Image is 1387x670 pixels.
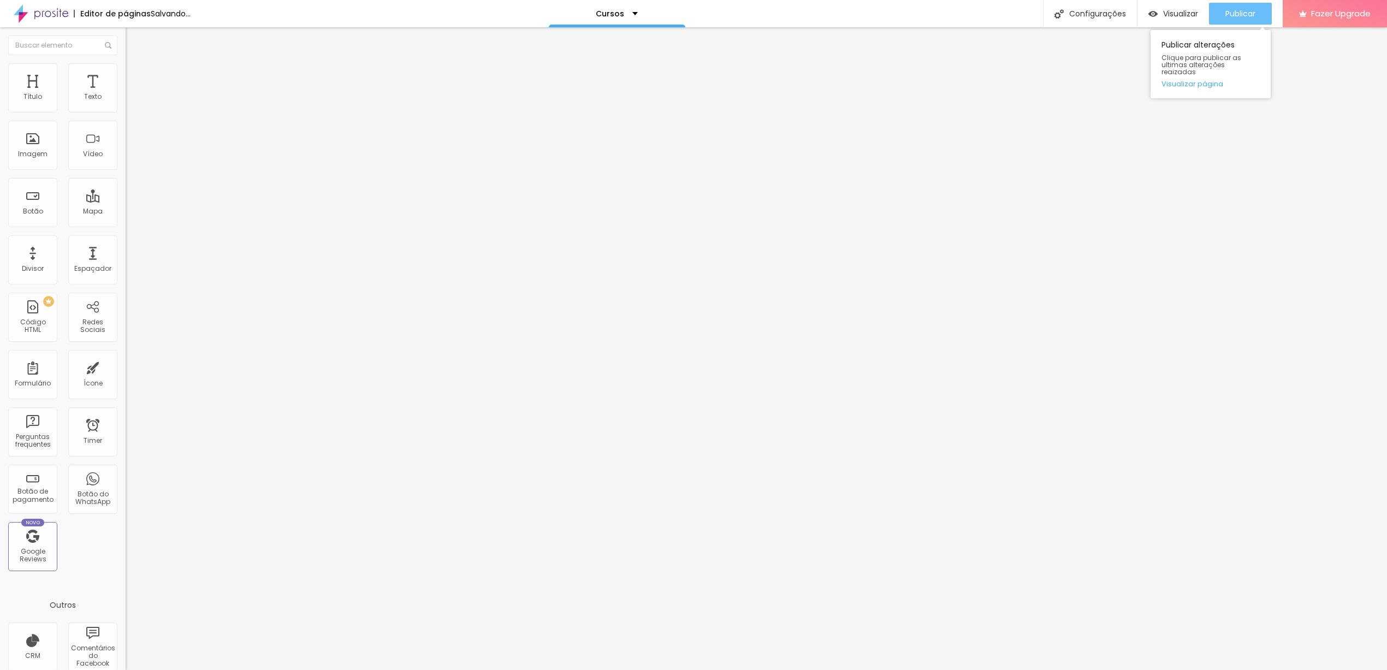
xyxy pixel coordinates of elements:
iframe: Editor [126,27,1387,670]
div: Texto [84,93,102,100]
p: Cursos [596,10,624,17]
button: Visualizar [1137,3,1209,25]
div: Mapa [83,207,103,215]
img: Icone [105,42,111,49]
img: Icone [1054,9,1064,19]
div: Novo [21,519,45,526]
div: Google Reviews [11,548,54,564]
div: Redes Sociais [71,318,114,334]
div: Imagem [18,150,48,158]
div: CRM [25,652,40,660]
div: Botão [23,207,43,215]
div: Editor de páginas [74,10,151,17]
div: Vídeo [83,150,103,158]
div: Botão de pagamento [11,488,54,503]
div: Formulário [15,380,51,387]
div: Título [23,93,42,100]
span: Publicar [1225,9,1255,18]
span: Visualizar [1163,9,1198,18]
input: Buscar elemento [8,35,117,55]
div: Publicar alterações [1151,30,1271,98]
span: Clique para publicar as ultimas alterações reaizadas [1161,54,1260,76]
div: Salvando... [151,10,191,17]
div: Timer [84,437,102,444]
div: Ícone [84,380,103,387]
span: Fazer Upgrade [1311,9,1371,18]
div: Divisor [22,265,44,272]
div: Espaçador [74,265,111,272]
div: Comentários do Facebook [71,644,114,668]
div: Perguntas frequentes [11,433,54,449]
div: Botão do WhatsApp [71,490,114,506]
div: Código HTML [11,318,54,334]
a: Visualizar página [1161,80,1260,87]
button: Publicar [1209,3,1272,25]
img: view-1.svg [1148,9,1158,19]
